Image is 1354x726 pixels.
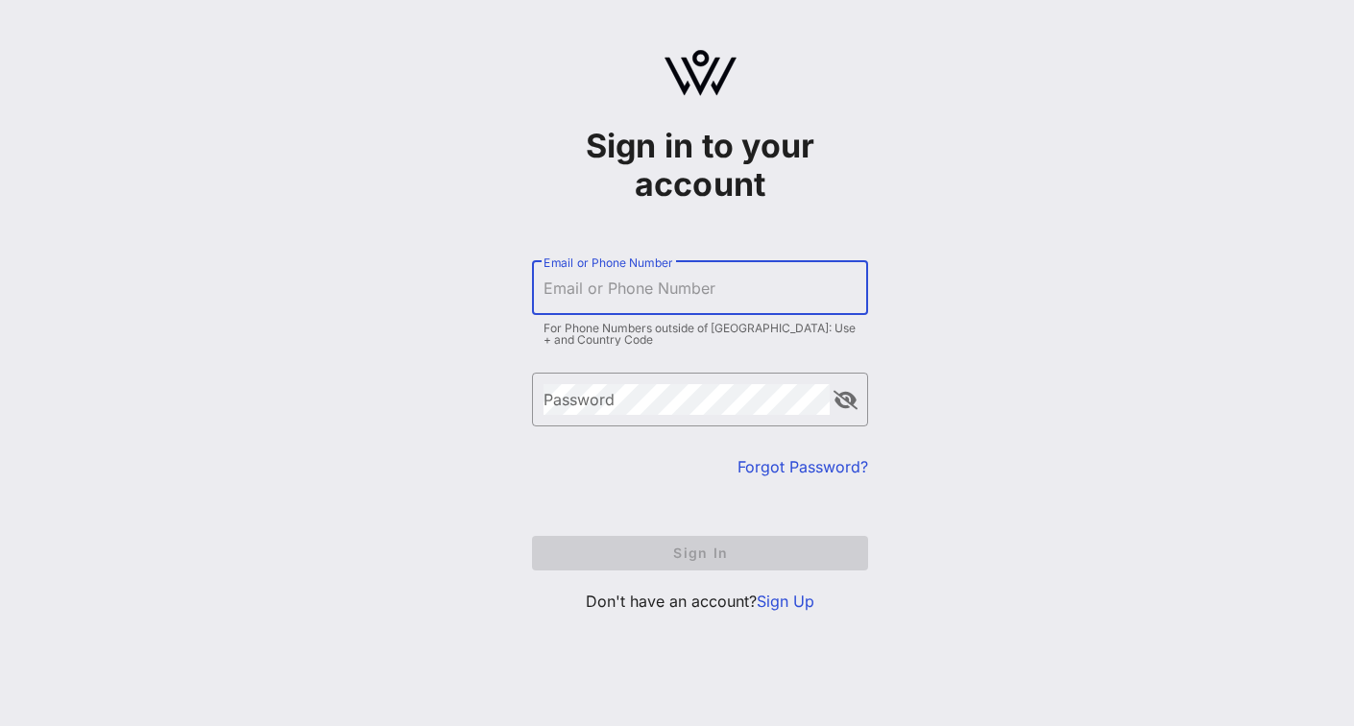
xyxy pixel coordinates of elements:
[544,255,672,270] label: Email or Phone Number
[737,457,868,476] a: Forgot Password?
[834,391,858,410] button: append icon
[532,590,868,613] p: Don't have an account?
[532,127,868,204] h1: Sign in to your account
[544,273,857,303] input: Email or Phone Number
[665,50,737,96] img: logo.svg
[544,323,857,346] div: For Phone Numbers outside of [GEOGRAPHIC_DATA]: Use + and Country Code
[757,592,814,611] a: Sign Up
